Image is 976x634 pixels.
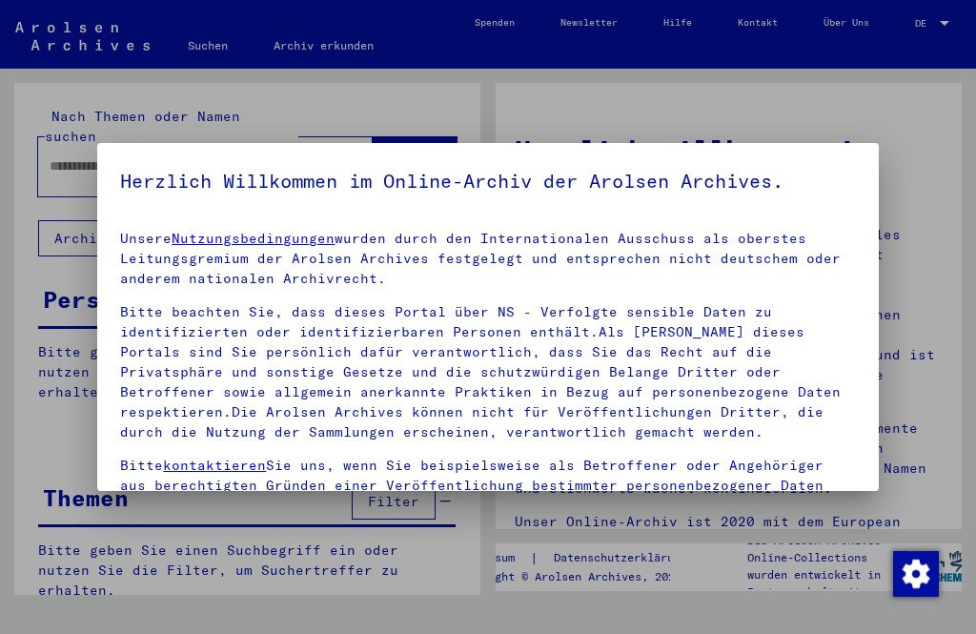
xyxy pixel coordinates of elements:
[893,551,939,597] img: Zustimmung ändern
[120,166,855,196] h5: Herzlich Willkommen im Online-Archiv der Arolsen Archives.
[120,302,855,442] p: Bitte beachten Sie, dass dieses Portal über NS - Verfolgte sensible Daten zu identifizierten oder...
[163,457,266,474] a: kontaktieren
[120,456,855,516] p: Bitte Sie uns, wenn Sie beispielsweise als Betroffener oder Angehöriger aus berechtigten Gründen ...
[172,230,335,247] a: Nutzungsbedingungen
[120,229,855,289] p: Unsere wurden durch den Internationalen Ausschuss als oberstes Leitungsgremium der Arolsen Archiv...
